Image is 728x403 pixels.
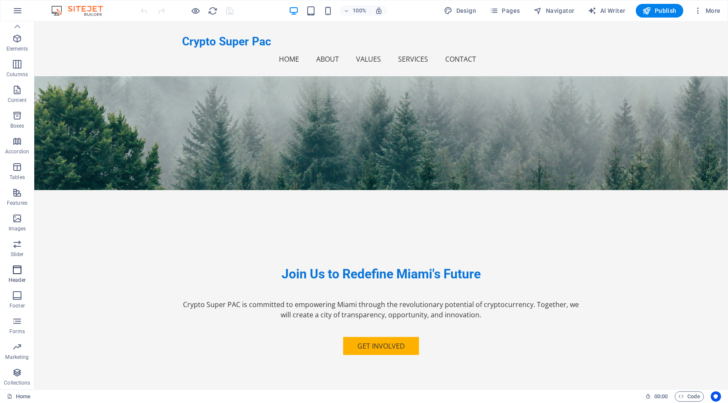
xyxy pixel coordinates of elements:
img: Editor Logo [49,6,114,16]
div: Design (Ctrl+Alt+Y) [441,4,480,18]
span: Publish [643,6,677,15]
span: Pages [490,6,520,15]
button: AI Writer [585,4,629,18]
p: Content [8,97,27,104]
p: Slider [11,251,24,258]
i: On resize automatically adjust zoom level to fit chosen device. [375,7,383,15]
p: Boxes [10,122,24,129]
p: Elements [6,45,28,52]
button: reload [208,6,218,16]
h6: Session time [645,391,668,402]
p: Forms [9,328,25,335]
span: Design [444,6,476,15]
button: Pages [486,4,523,18]
button: 100% [340,6,370,16]
span: AI Writer [588,6,626,15]
p: Accordion [5,148,29,155]
button: Navigator [530,4,578,18]
button: Click here to leave preview mode and continue editing [191,6,201,16]
p: Columns [6,71,28,78]
span: 00 00 [654,391,668,402]
p: Features [7,200,27,206]
button: Publish [636,4,683,18]
a: Click to cancel selection. Double-click to open Pages [7,391,30,402]
i: Reload page [208,6,218,16]
span: : [660,393,662,400]
p: Collections [4,379,30,386]
p: Footer [9,302,25,309]
span: Code [679,391,700,402]
button: Usercentrics [711,391,721,402]
button: More [690,4,724,18]
p: Header [9,277,26,284]
button: Code [675,391,704,402]
p: Marketing [5,354,29,361]
p: Images [9,225,26,232]
button: Design [441,4,480,18]
p: Tables [9,174,25,181]
span: Navigator [534,6,575,15]
h6: 100% [353,6,366,16]
span: More [694,6,721,15]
